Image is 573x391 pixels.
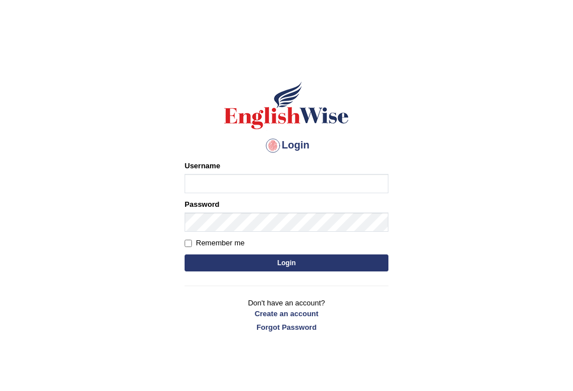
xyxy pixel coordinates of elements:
[185,254,388,271] button: Login
[185,297,388,333] p: Don't have an account?
[185,322,388,333] a: Forgot Password
[185,237,245,249] label: Remember me
[185,308,388,319] a: Create an account
[185,137,388,155] h4: Login
[222,80,351,131] img: Logo of English Wise sign in for intelligent practice with AI
[185,240,192,247] input: Remember me
[185,199,219,210] label: Password
[185,160,220,171] label: Username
